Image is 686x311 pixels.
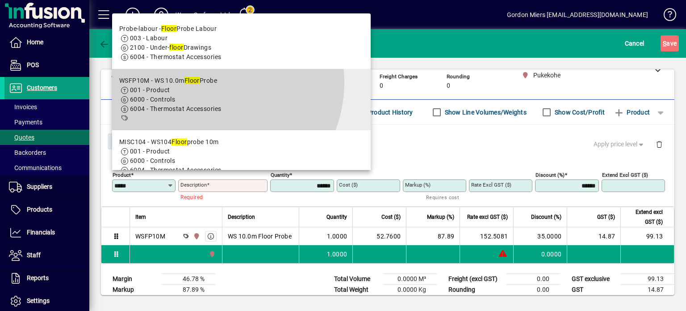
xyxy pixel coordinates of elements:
[180,192,260,201] mat-error: Required
[326,212,347,222] span: Quantity
[383,274,437,285] td: 0.0000 M³
[130,53,222,60] span: 6004 - Thermostat Accessories
[27,274,49,281] span: Reports
[27,84,57,91] span: Customers
[27,251,41,259] span: Staff
[27,206,52,213] span: Products
[27,61,39,68] span: POS
[383,285,437,295] td: 0.0000 Kg
[330,285,383,295] td: Total Weight
[130,166,222,174] span: 6004 - Thermostat Accessories
[513,245,567,263] td: 0.0000
[4,99,89,115] a: Invoices
[99,40,129,47] span: Back
[327,232,347,241] span: 1.0000
[661,35,679,51] button: Save
[191,231,201,241] span: Pukekohe
[108,133,138,149] button: Close
[108,285,162,295] td: Markup
[4,199,89,221] a: Products
[135,212,146,222] span: Item
[130,86,170,94] span: 001 - Product
[330,274,383,285] td: Total Volume
[130,157,176,164] span: 6000 - Controls
[112,69,371,130] mat-option: WSFP10M - WS 10.0m Floor Probe
[506,274,560,285] td: 0.00
[171,138,187,145] em: Floor
[162,285,215,295] td: 87.89 %
[623,35,647,51] button: Cancel
[405,182,431,188] mat-label: Markup (%)
[567,285,621,295] td: GST
[663,40,666,47] span: S
[27,229,55,236] span: Financials
[169,44,183,51] em: floor
[567,227,620,245] td: 14.87
[130,44,211,51] span: 2100 - Under- Drawings
[567,274,621,285] td: GST exclusive
[506,285,560,295] td: 0.00
[657,2,675,31] a: Knowledge Base
[113,172,131,178] mat-label: Product
[9,149,46,156] span: Backorders
[4,31,89,54] a: Home
[4,176,89,198] a: Suppliers
[597,212,615,222] span: GST ($)
[590,136,649,153] button: Apply price level
[594,140,645,149] span: Apply price level
[364,104,417,120] button: Product History
[626,207,663,227] span: Extend excl GST ($)
[118,7,147,23] button: Add
[621,274,674,285] td: 99.13
[368,105,413,119] span: Product History
[89,35,138,51] app-page-header-button: Back
[648,140,670,148] app-page-header-button: Delete
[444,274,506,285] td: Freight (excl GST)
[380,82,383,89] span: 0
[180,182,207,188] mat-label: Description
[119,76,222,85] div: WSFP10M - WS 10.0m Probe
[228,232,292,241] span: WS 10.0m Floor Probe
[465,232,508,241] div: 152.5081
[327,250,347,259] span: 1.0000
[4,130,89,145] a: Quotes
[108,274,162,285] td: Margin
[112,130,371,182] mat-option: MISC104 - WS104 Floor probe 10m
[271,172,289,178] mat-label: Quantity
[447,82,450,89] span: 0
[228,212,255,222] span: Description
[119,24,222,34] div: Probe-labour - Probe Labour
[4,160,89,175] a: Communications
[161,25,176,32] em: Floor
[9,119,42,126] span: Payments
[531,212,561,222] span: Discount (%)
[176,8,230,22] div: Warm Surfaces Ltd
[130,148,170,155] span: 001 - Product
[206,249,217,259] span: Pukekohe
[443,108,527,117] label: Show Line Volumes/Weights
[27,38,43,46] span: Home
[648,133,670,155] button: Delete
[663,36,677,51] span: ave
[427,212,454,222] span: Markup (%)
[130,34,167,42] span: 003 - Labour
[130,105,222,112] span: 6004 - Thermostat Accessories
[9,103,37,111] span: Invoices
[513,227,567,245] td: 35.0000
[406,227,460,245] td: 87.89
[9,134,34,141] span: Quotes
[602,172,648,178] mat-label: Extend excl GST ($)
[27,183,52,190] span: Suppliers
[620,227,674,245] td: 99.13
[4,54,89,77] a: POS
[471,182,511,188] mat-label: Rate excl GST ($)
[4,145,89,160] a: Backorders
[112,17,371,69] mat-option: Probe-labour - Floor Probe Labour
[130,96,176,103] span: 6000 - Controls
[96,35,131,51] button: Back
[4,244,89,267] a: Staff
[4,267,89,290] a: Reports
[27,297,50,304] span: Settings
[147,7,176,23] button: Profile
[625,36,644,51] span: Cancel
